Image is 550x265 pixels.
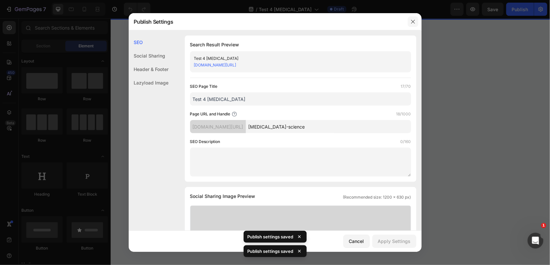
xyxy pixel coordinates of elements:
[246,120,411,133] input: Handle
[129,62,169,76] div: Header & Footer
[349,238,364,245] div: Cancel
[343,194,411,200] span: (Recommended size: 1200 x 630 px)
[190,192,255,200] span: Social Sharing Image Preview
[129,13,405,30] div: Publish Settings
[190,41,411,49] h1: Search Result Preview
[541,223,546,228] span: 1
[396,111,411,117] label: 18/1000
[190,120,246,133] div: [DOMAIN_NAME][URL]
[190,111,231,117] label: Page URL and Handle
[528,233,543,249] iframe: Intercom live chat
[129,49,169,62] div: Social Sharing
[190,138,220,145] label: SEO Description
[194,55,396,62] div: Test 4 [MEDICAL_DATA]
[248,233,294,240] p: Publish settings saved
[378,238,411,245] div: Apply Settings
[129,36,169,49] div: SEO
[401,83,411,90] label: 17/70
[343,235,370,248] button: Cancel
[401,138,411,145] label: 0/160
[190,92,411,106] input: Title
[372,235,416,248] button: Apply Settings
[248,248,294,254] p: Publish settings saved
[194,62,236,67] a: [DOMAIN_NAME][URL]
[190,83,218,90] label: SEO Page Title
[129,76,169,89] div: Lazyload Image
